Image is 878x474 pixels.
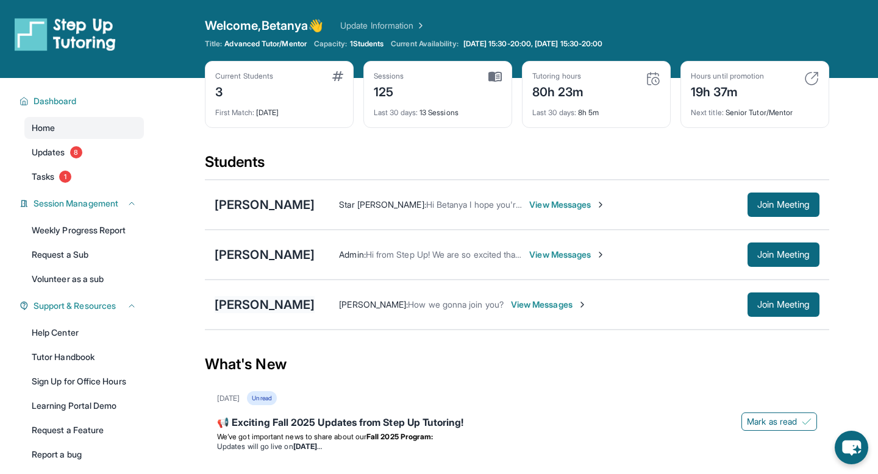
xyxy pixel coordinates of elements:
[215,101,343,118] div: [DATE]
[374,108,418,117] span: Last 30 days :
[29,95,137,107] button: Dashboard
[748,292,819,317] button: Join Meeting
[835,431,868,464] button: chat-button
[339,299,408,310] span: [PERSON_NAME] :
[24,444,144,465] a: Report a bug
[802,417,812,426] img: Mark as read
[488,71,502,82] img: card
[332,71,343,81] img: card
[339,249,365,260] span: Admin :
[205,338,829,391] div: What's New
[205,39,222,49] span: Title:
[215,246,315,263] div: [PERSON_NAME]
[374,81,404,101] div: 125
[408,299,504,310] span: How we gonna join you?
[748,242,819,267] button: Join Meeting
[747,416,797,428] span: Mark as read
[293,442,322,451] strong: [DATE]
[15,17,116,51] img: logo
[532,81,584,101] div: 80h 23m
[215,196,315,213] div: [PERSON_NAME]
[24,395,144,417] a: Learning Portal Demo
[350,39,384,49] span: 1 Students
[577,300,587,310] img: Chevron-Right
[24,268,144,290] a: Volunteer as a sub
[529,249,605,261] span: View Messages
[463,39,603,49] span: [DATE] 15:30-20:00, [DATE] 15:30-20:00
[32,171,54,183] span: Tasks
[24,244,144,266] a: Request a Sub
[217,415,817,432] div: 📢 Exciting Fall 2025 Updates from Step Up Tutoring!
[646,71,660,86] img: card
[804,71,819,86] img: card
[461,39,605,49] a: [DATE] 15:30-20:00, [DATE] 15:30-20:00
[529,199,605,211] span: View Messages
[217,432,366,441] span: We’ve got important news to share about our
[757,251,810,258] span: Join Meeting
[691,101,819,118] div: Senior Tutor/Mentor
[596,200,605,210] img: Chevron-Right
[32,122,55,134] span: Home
[215,81,273,101] div: 3
[596,250,605,260] img: Chevron-Right
[374,71,404,81] div: Sessions
[205,152,829,179] div: Students
[24,419,144,441] a: Request a Feature
[24,346,144,368] a: Tutor Handbook
[340,19,426,32] a: Update Information
[691,108,724,117] span: Next title :
[34,300,116,312] span: Support & Resources
[24,141,144,163] a: Updates8
[32,146,65,158] span: Updates
[757,301,810,308] span: Join Meeting
[691,71,764,81] div: Hours until promotion
[34,95,77,107] span: Dashboard
[532,108,576,117] span: Last 30 days :
[247,391,276,405] div: Unread
[24,166,144,188] a: Tasks1
[391,39,458,49] span: Current Availability:
[24,322,144,344] a: Help Center
[24,370,144,392] a: Sign Up for Office Hours
[757,201,810,208] span: Join Meeting
[691,81,764,101] div: 19h 37m
[741,412,817,431] button: Mark as read
[314,39,348,49] span: Capacity:
[215,71,273,81] div: Current Students
[511,299,587,311] span: View Messages
[532,71,584,81] div: Tutoring hours
[217,394,240,403] div: [DATE]
[215,296,315,313] div: [PERSON_NAME]
[217,442,817,451] li: Updates will go live on
[532,101,660,118] div: 8h 5m
[29,197,137,210] button: Session Management
[366,432,433,441] strong: Fall 2025 Program:
[24,219,144,241] a: Weekly Progress Report
[70,146,82,158] span: 8
[748,193,819,217] button: Join Meeting
[413,19,426,32] img: Chevron Right
[374,101,502,118] div: 13 Sessions
[34,197,118,210] span: Session Management
[205,17,323,34] span: Welcome, Betanya 👋
[215,108,254,117] span: First Match :
[24,117,144,139] a: Home
[29,300,137,312] button: Support & Resources
[224,39,306,49] span: Advanced Tutor/Mentor
[59,171,71,183] span: 1
[339,199,426,210] span: Star [PERSON_NAME] :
